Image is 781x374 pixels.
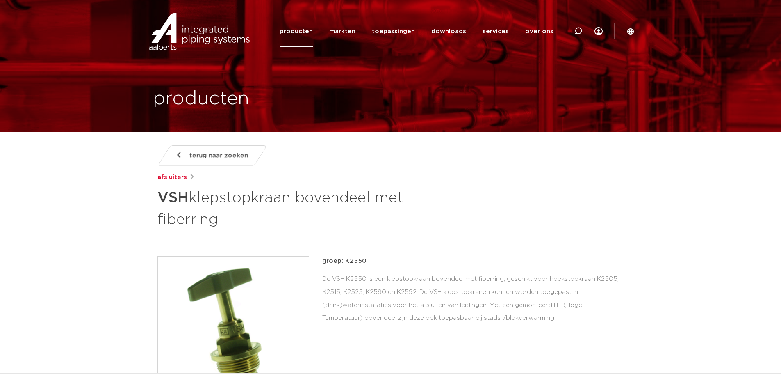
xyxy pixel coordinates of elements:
[431,16,466,47] a: downloads
[483,16,509,47] a: services
[157,172,187,182] a: afsluiters
[329,16,355,47] a: markten
[372,16,415,47] a: toepassingen
[280,16,553,47] nav: Menu
[322,273,624,325] div: De VSH K2550 is een klepstopkraan bovendeel met fiberring, geschikt voor hoekstopkraan K2505, K25...
[525,16,553,47] a: over ons
[157,186,465,230] h1: klepstopkraan bovendeel met fiberring
[280,16,313,47] a: producten
[157,190,189,205] strong: VSH
[153,86,249,112] h1: producten
[322,256,624,266] p: groep: K2550
[157,145,267,166] a: terug naar zoeken
[189,149,248,162] span: terug naar zoeken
